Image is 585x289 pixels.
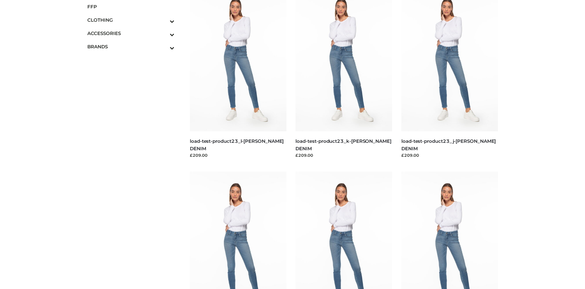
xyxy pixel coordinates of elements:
div: £209.00 [190,152,286,158]
a: BRANDSToggle Submenu [87,40,175,53]
a: load-test-product23_j-[PERSON_NAME] DENIM [401,138,496,151]
button: Toggle Submenu [153,13,174,27]
a: CLOTHINGToggle Submenu [87,13,175,27]
a: load-test-product23_k-[PERSON_NAME] DENIM [295,138,391,151]
div: £209.00 [401,152,498,158]
a: ACCESSORIESToggle Submenu [87,27,175,40]
button: Toggle Submenu [153,27,174,40]
span: FFP [87,3,175,10]
div: £209.00 [295,152,392,158]
a: load-test-product23_l-[PERSON_NAME] DENIM [190,138,284,151]
span: CLOTHING [87,16,175,24]
span: ACCESSORIES [87,30,175,37]
span: BRANDS [87,43,175,50]
button: Toggle Submenu [153,40,174,53]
